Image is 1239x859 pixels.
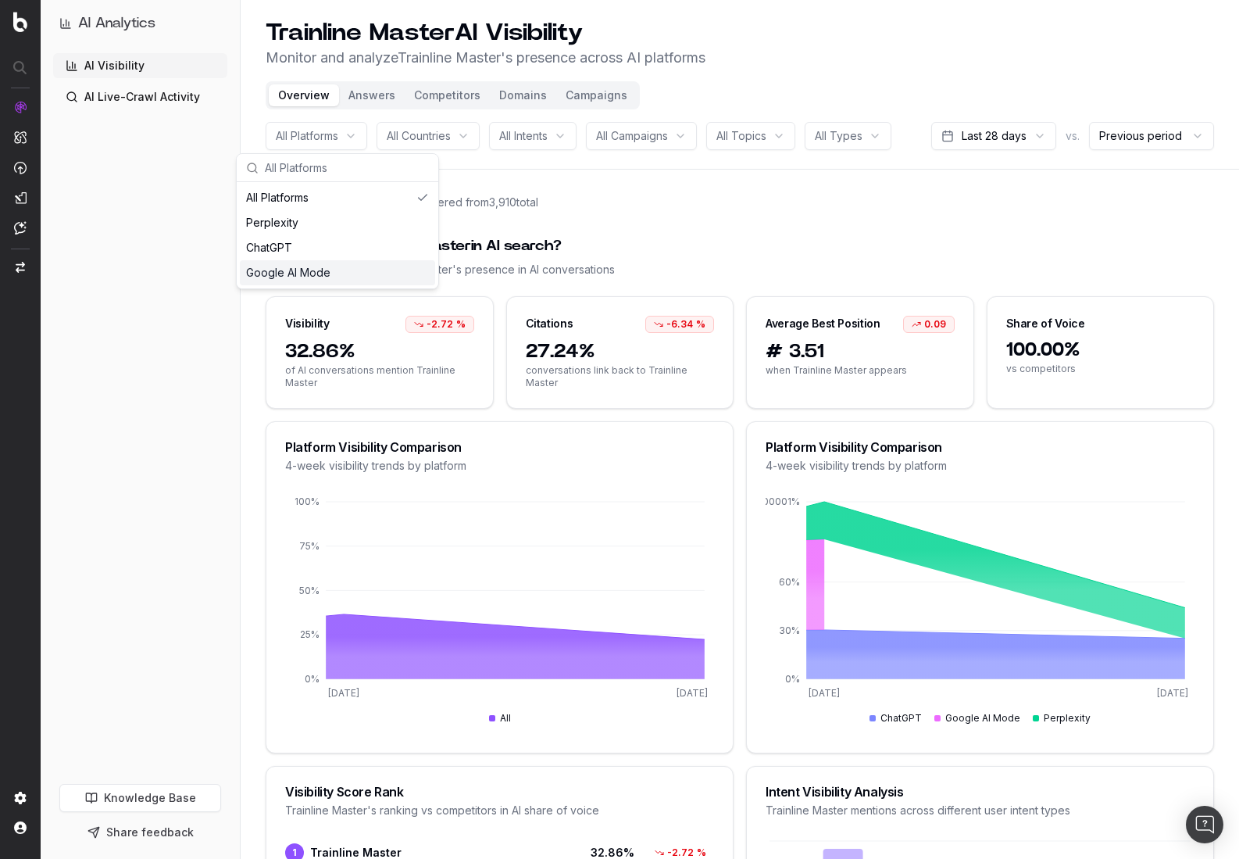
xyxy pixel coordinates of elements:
a: AI Live-Crawl Activity [53,84,227,109]
div: Average Best Position [766,316,880,331]
div: Trainline Master 's ranking vs competitors in AI share of voice [285,803,714,818]
span: % [456,318,466,331]
tspan: 0% [785,673,800,685]
span: 32.86% [285,339,474,364]
span: All Platforms [276,128,338,144]
button: Answers [339,84,405,106]
span: All Intents [499,128,548,144]
div: Google AI Mode [934,712,1020,725]
span: vs. [1066,128,1080,144]
div: Intent Visibility Analysis [766,786,1194,798]
tspan: 100% [295,496,320,507]
span: vs competitors [1006,363,1195,375]
button: Overview [269,84,339,106]
span: 100.00% [1006,338,1195,363]
h1: AI Analytics [78,13,155,34]
span: 27.24% [526,339,715,364]
div: Share of Voice [1006,316,1085,331]
span: conversations link back to Trainline Master [526,364,715,389]
button: Share feedback [59,818,221,846]
img: Activation [14,161,27,174]
span: All Topics [716,128,766,144]
div: Visibility Score Rank [285,786,714,798]
div: Perplexity [240,210,435,235]
div: All [489,712,511,725]
a: AI Visibility [53,53,227,78]
span: % [697,846,706,859]
button: AI Analytics [59,13,221,34]
div: Visibility [285,316,330,331]
div: Citations [526,316,573,331]
img: Botify logo [13,12,27,32]
a: Knowledge Base [59,784,221,812]
tspan: [DATE] [677,687,708,699]
div: Suggestions [237,182,438,288]
img: Switch project [16,262,25,273]
div: -6.34 [645,316,714,333]
img: Intelligence [14,131,27,144]
img: Assist [14,221,27,234]
tspan: [DATE] [328,687,359,699]
button: Competitors [405,84,490,106]
div: Platform Visibility Comparison [766,441,1194,453]
img: Studio [14,191,27,204]
div: ChatGPT [869,712,922,725]
tspan: 25% [300,628,320,640]
div: ChatGPT [240,235,435,260]
tspan: 75% [299,540,320,552]
tspan: [DATE] [1157,687,1188,699]
img: Analytics [14,101,27,113]
button: Campaigns [556,84,637,106]
tspan: 30% [779,625,800,636]
div: 4-week visibility trends by platform [285,458,714,474]
tspan: 60% [779,576,800,588]
div: 4-week visibility trends by platform [766,458,1194,474]
div: Platform Visibility Comparison [285,441,714,453]
img: My account [14,821,27,834]
div: 0.09 [903,316,955,333]
span: All Campaigns [596,128,668,144]
span: All Countries [387,128,451,144]
img: Setting [14,792,27,804]
span: % [696,318,705,331]
div: Google AI Mode [240,260,435,285]
div: -2.72 [405,316,474,333]
span: when Trainline Master appears [766,364,955,377]
input: All Platforms [265,152,429,184]
div: Perplexity [1033,712,1091,725]
div: Trainline Master mentions across different user intent types [766,803,1194,818]
tspan: [DATE] [809,687,840,699]
tspan: 50% [299,585,320,596]
div: All Platforms [240,185,435,210]
p: Monitor and analyze Trainline Master 's presence across AI platforms [266,47,705,69]
div: How visible is Trainline Master in AI search? [266,235,1214,257]
button: Domains [490,84,556,106]
span: # 3.51 [766,339,955,364]
span: of AI conversations mention Trainline Master [285,364,474,389]
div: Open Intercom Messenger [1186,806,1223,843]
h1: Trainline Master AI Visibility [266,19,705,47]
div: Key metrics showing Trainline Master 's presence in AI conversations [266,262,1214,277]
tspan: 0% [305,673,320,685]
span: filtered from 3,910 total [426,195,538,210]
